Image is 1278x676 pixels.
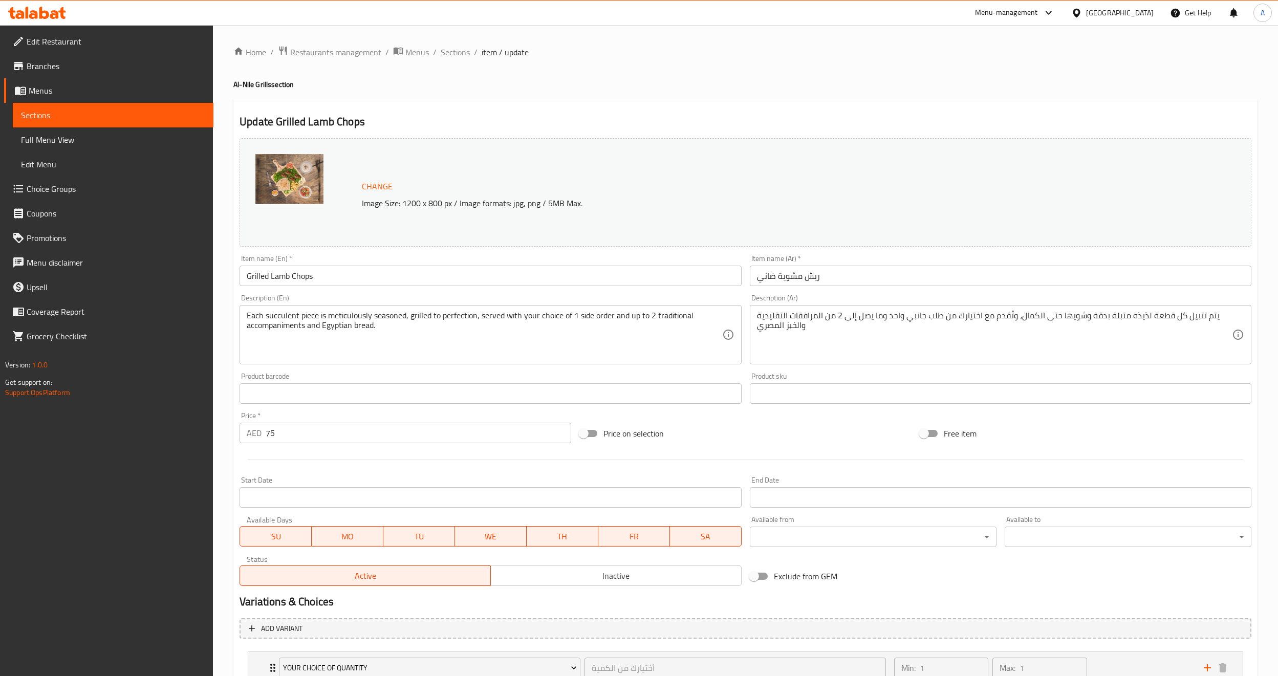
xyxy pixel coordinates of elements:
span: SA [674,529,738,544]
nav: breadcrumb [233,46,1258,59]
span: 1.0.0 [32,358,48,372]
textarea: Each succulent piece is meticulously seasoned, grilled to perfection, served with your choice of ... [247,311,722,359]
div: [GEOGRAPHIC_DATA] [1086,7,1154,18]
a: Coverage Report [4,299,213,324]
span: Change [362,179,393,194]
span: Edit Menu [21,158,205,170]
textarea: يتم تتبيل كل قطعة لذيذة متبلة بدقة وشويها حتى الكمال، وتُقدم مع اختيارك من طلب جانبي واحد وما يصل... [757,311,1232,359]
input: Enter name Ar [750,266,1251,286]
span: Get support on: [5,376,52,389]
h2: Variations & Choices [240,594,1251,609]
span: Full Menu View [21,134,205,146]
h4: Al-Nile Grills section [233,79,1258,90]
li: / [433,46,437,58]
span: Restaurants management [290,46,381,58]
span: Upsell [27,281,205,293]
a: Edit Menu [13,152,213,177]
button: SA [670,526,742,547]
span: Coupons [27,207,205,220]
span: Branches [27,60,205,72]
span: A [1261,7,1265,18]
button: Active [240,565,491,586]
span: Inactive [495,569,738,583]
a: Support.OpsPlatform [5,386,70,399]
p: Max: [1000,662,1015,674]
span: WE [459,529,523,544]
p: AED [247,427,262,439]
button: Add variant [240,618,1251,639]
span: Exclude from GEM [774,570,837,582]
a: Restaurants management [278,46,381,59]
span: MO [316,529,379,544]
a: Full Menu View [13,127,213,152]
a: Edit Restaurant [4,29,213,54]
button: TU [383,526,455,547]
li: / [474,46,478,58]
button: WE [455,526,527,547]
button: FR [598,526,670,547]
a: Grocery Checklist [4,324,213,348]
li: / [270,46,274,58]
button: delete [1215,660,1230,675]
span: Active [244,569,487,583]
span: Grocery Checklist [27,330,205,342]
div: ​ [1005,527,1251,547]
span: Menus [29,84,205,97]
span: FR [602,529,666,544]
p: Min: [901,662,916,674]
button: TH [527,526,598,547]
a: Coupons [4,201,213,226]
span: Promotions [27,232,205,244]
li: / [385,46,389,58]
h2: Update Grilled Lamb Chops [240,114,1251,129]
input: Enter name En [240,266,741,286]
span: Your Choice of Quantity [283,662,577,674]
a: Home [233,46,266,58]
a: Branches [4,54,213,78]
a: Upsell [4,275,213,299]
a: Choice Groups [4,177,213,201]
span: Add variant [261,622,302,635]
input: Please enter product sku [750,383,1251,404]
button: MO [312,526,383,547]
button: add [1200,660,1215,675]
span: TU [387,529,451,544]
span: Coverage Report [27,306,205,318]
span: item / update [482,46,529,58]
a: Sections [13,103,213,127]
a: Promotions [4,226,213,250]
span: Version: [5,358,30,372]
input: Please enter product barcode [240,383,741,404]
input: Please enter price [266,423,571,443]
button: SU [240,526,312,547]
a: Menus [393,46,429,59]
div: Menu-management [975,7,1038,19]
img: mmw_638816148867873576 [255,154,323,205]
button: Change [358,176,397,197]
p: Image Size: 1200 x 800 px / Image formats: jpg, png / 5MB Max. [358,197,1093,209]
a: Menu disclaimer [4,250,213,275]
span: Edit Restaurant [27,35,205,48]
div: ​ [750,527,997,547]
a: Menus [4,78,213,103]
span: TH [531,529,594,544]
span: SU [244,529,308,544]
span: Menu disclaimer [27,256,205,269]
span: Menus [405,46,429,58]
span: Sections [21,109,205,121]
button: Inactive [490,565,742,586]
span: Price on selection [603,427,664,440]
a: Sections [441,46,470,58]
span: Free item [944,427,977,440]
span: Choice Groups [27,183,205,195]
